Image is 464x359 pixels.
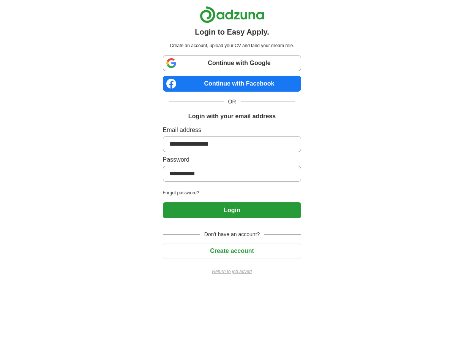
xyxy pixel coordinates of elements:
span: Don't have an account? [200,230,265,238]
a: Continue with Google [163,55,301,71]
label: Password [163,155,301,164]
a: Continue with Facebook [163,76,301,92]
a: Return to job advert [163,268,301,275]
a: Create account [163,248,301,254]
img: Adzuna logo [200,6,264,23]
button: Create account [163,243,301,259]
label: Email address [163,125,301,135]
a: Forgot password? [163,189,301,196]
span: OR [224,98,241,106]
h1: Login with your email address [188,112,276,121]
p: Create an account, upload your CV and land your dream role. [164,42,300,49]
button: Login [163,202,301,218]
h1: Login to Easy Apply. [195,26,269,38]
